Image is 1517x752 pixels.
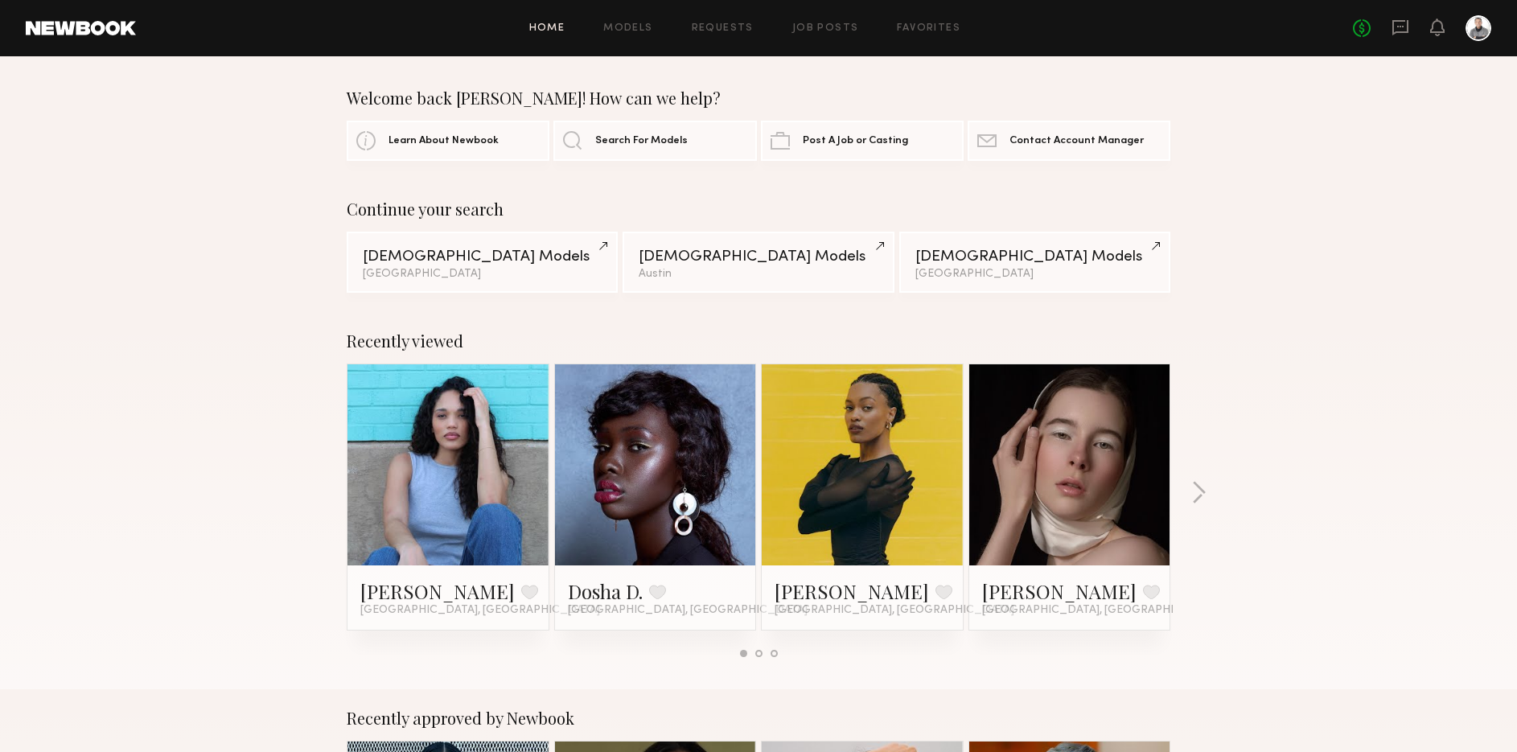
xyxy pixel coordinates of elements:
a: [DEMOGRAPHIC_DATA] Models[GEOGRAPHIC_DATA] [347,232,618,293]
div: Continue your search [347,199,1170,219]
a: Home [529,23,565,34]
span: [GEOGRAPHIC_DATA], [GEOGRAPHIC_DATA] [568,604,808,617]
a: Models [603,23,652,34]
div: [GEOGRAPHIC_DATA] [363,269,602,280]
span: [GEOGRAPHIC_DATA], [GEOGRAPHIC_DATA] [360,604,600,617]
a: [PERSON_NAME] [982,578,1137,604]
span: Learn About Newbook [388,136,499,146]
a: Favorites [897,23,960,34]
a: Contact Account Manager [968,121,1170,161]
div: [DEMOGRAPHIC_DATA] Models [639,249,878,265]
a: Post A Job or Casting [761,121,964,161]
div: Recently approved by Newbook [347,709,1170,728]
a: [DEMOGRAPHIC_DATA] Models[GEOGRAPHIC_DATA] [899,232,1170,293]
div: Welcome back [PERSON_NAME]! How can we help? [347,88,1170,108]
a: Dosha D. [568,578,643,604]
a: Search For Models [553,121,756,161]
span: [GEOGRAPHIC_DATA], [GEOGRAPHIC_DATA] [775,604,1014,617]
span: Search For Models [595,136,688,146]
div: [GEOGRAPHIC_DATA] [915,269,1154,280]
a: Requests [692,23,754,34]
span: [GEOGRAPHIC_DATA], [GEOGRAPHIC_DATA] [982,604,1222,617]
div: Recently viewed [347,331,1170,351]
a: Learn About Newbook [347,121,549,161]
a: [PERSON_NAME] [360,578,515,604]
div: [DEMOGRAPHIC_DATA] Models [363,249,602,265]
div: Austin [639,269,878,280]
div: [DEMOGRAPHIC_DATA] Models [915,249,1154,265]
a: Job Posts [792,23,859,34]
span: Post A Job or Casting [803,136,908,146]
span: Contact Account Manager [1009,136,1144,146]
a: [PERSON_NAME] [775,578,929,604]
a: [DEMOGRAPHIC_DATA] ModelsAustin [623,232,894,293]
